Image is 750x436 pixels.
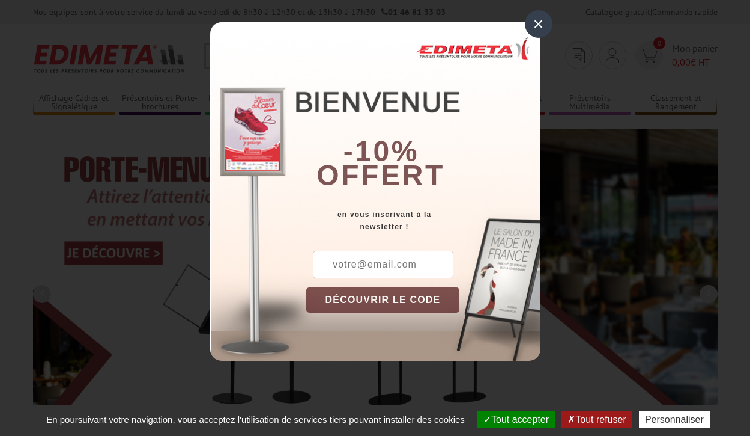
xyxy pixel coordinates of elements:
[40,414,471,425] span: En poursuivant votre navigation, vous acceptez l'utilisation de services tiers pouvant installer ...
[639,411,710,428] button: Personnaliser (fenêtre modale)
[313,251,453,278] input: votre@email.com
[525,10,552,38] div: ×
[343,135,419,167] b: -10%
[306,287,460,313] button: DÉCOUVRIR LE CODE
[477,411,555,428] button: Tout accepter
[316,159,445,191] font: offert
[306,209,540,233] div: en vous inscrivant à la newsletter !
[561,411,632,428] button: Tout refuser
